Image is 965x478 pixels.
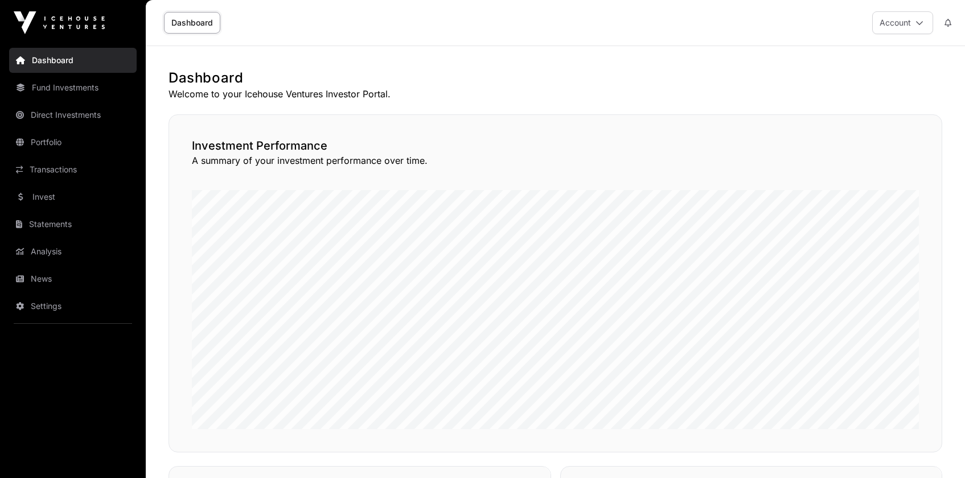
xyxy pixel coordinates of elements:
[9,75,137,100] a: Fund Investments
[14,11,105,34] img: Icehouse Ventures Logo
[192,154,919,167] p: A summary of your investment performance over time.
[169,69,942,87] h1: Dashboard
[9,184,137,209] a: Invest
[9,48,137,73] a: Dashboard
[9,239,137,264] a: Analysis
[9,130,137,155] a: Portfolio
[192,138,919,154] h2: Investment Performance
[9,212,137,237] a: Statements
[9,157,137,182] a: Transactions
[9,294,137,319] a: Settings
[9,102,137,127] a: Direct Investments
[164,12,220,34] a: Dashboard
[908,423,965,478] iframe: Chat Widget
[9,266,137,291] a: News
[872,11,933,34] button: Account
[169,87,942,101] p: Welcome to your Icehouse Ventures Investor Portal.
